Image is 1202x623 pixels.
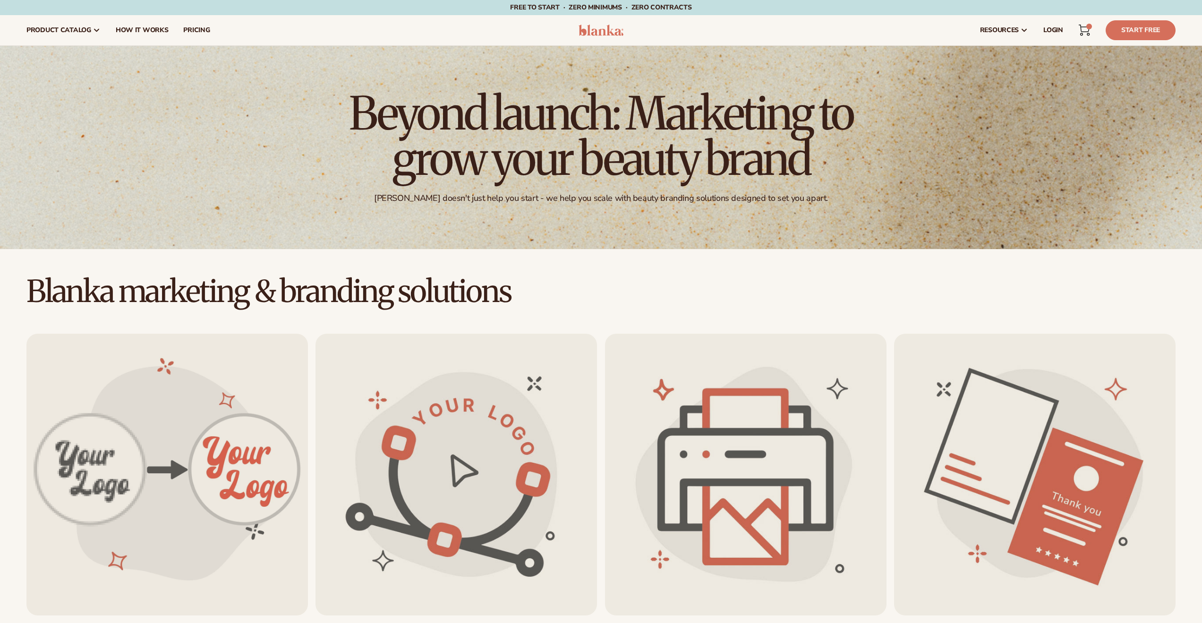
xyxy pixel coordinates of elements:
[1043,26,1063,34] span: LOGIN
[510,3,691,12] span: Free to start · ZERO minimums · ZERO contracts
[972,15,1036,45] a: resources
[176,15,217,45] a: pricing
[183,26,210,34] span: pricing
[26,26,91,34] span: product catalog
[980,26,1019,34] span: resources
[1036,15,1071,45] a: LOGIN
[1106,20,1176,40] a: Start Free
[116,26,169,34] span: How It Works
[579,25,623,36] img: logo
[374,193,828,204] div: [PERSON_NAME] doesn't just help you start - we help you scale with beauty branding solutions desi...
[341,91,861,182] h1: Beyond launch: Marketing to grow your beauty brand
[108,15,176,45] a: How It Works
[19,15,108,45] a: product catalog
